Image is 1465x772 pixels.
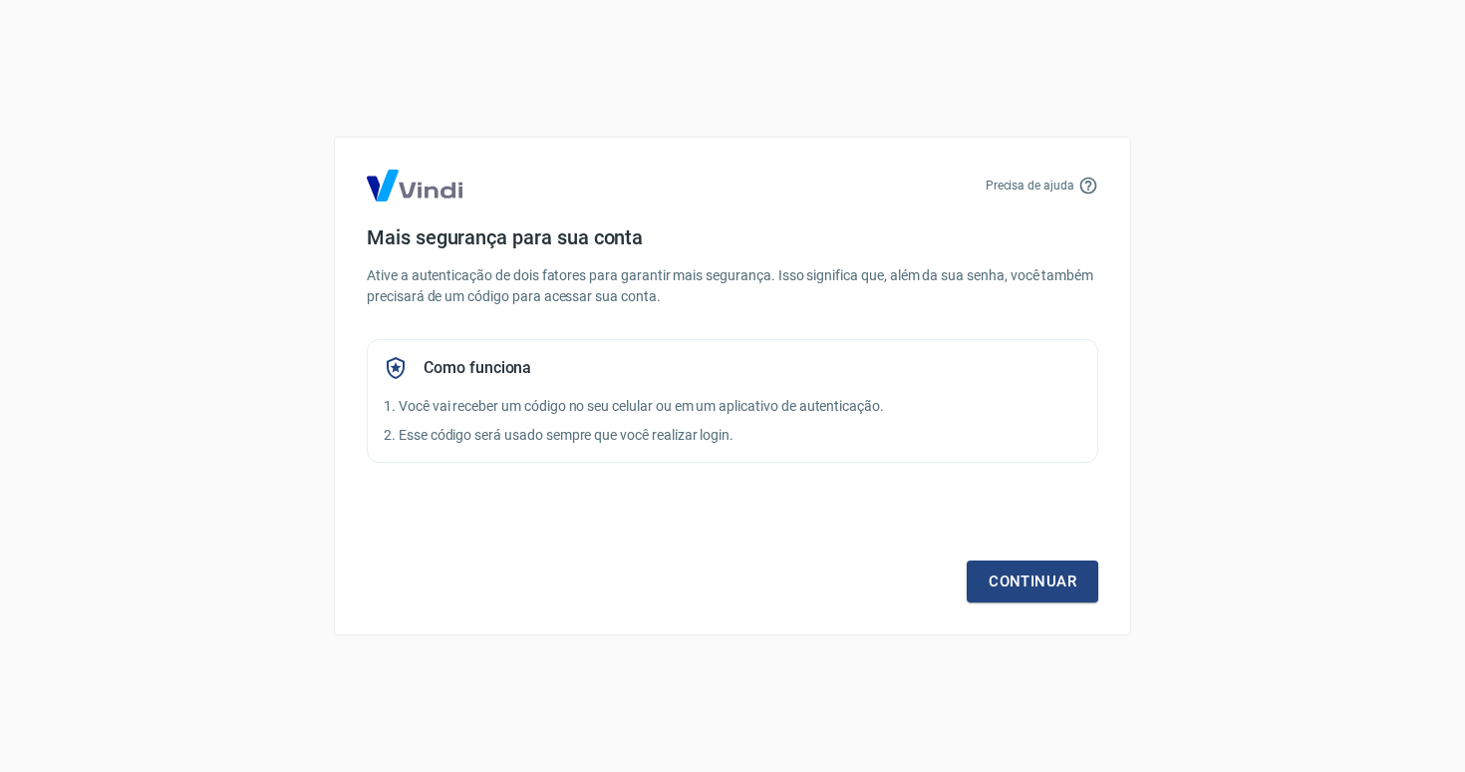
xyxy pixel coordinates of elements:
[367,225,1098,249] h4: Mais segurança para sua conta
[967,561,1098,602] a: Continuar
[384,396,1081,417] p: 1. Você vai receber um código no seu celular ou em um aplicativo de autenticação.
[367,170,462,201] img: Logo Vind
[986,177,1074,194] p: Precisa de ajuda
[367,265,1098,307] p: Ative a autenticação de dois fatores para garantir mais segurança. Isso significa que, além da su...
[384,425,1081,446] p: 2. Esse código será usado sempre que você realizar login.
[424,358,531,378] h5: Como funciona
